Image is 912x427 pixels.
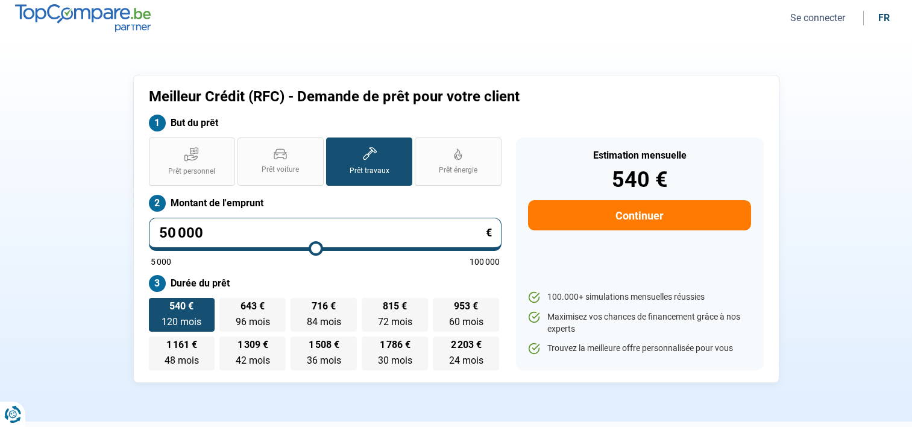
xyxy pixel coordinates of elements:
span: 30 mois [378,355,412,366]
button: Continuer [528,200,750,230]
span: 60 mois [449,316,483,327]
span: 84 mois [307,316,341,327]
span: 1 161 € [166,340,197,350]
li: 100.000+ simulations mensuelles réussies [528,291,750,303]
span: 643 € [241,302,265,311]
span: 100 000 [470,258,500,266]
span: 36 mois [307,355,341,366]
span: 540 € [169,302,193,311]
span: Prêt voiture [262,165,299,175]
label: Montant de l'emprunt [149,195,502,212]
div: fr [878,12,890,24]
button: Se connecter [787,11,849,24]
li: Trouvez la meilleure offre personnalisée pour vous [528,343,750,355]
span: 815 € [383,302,407,311]
span: 48 mois [165,355,199,366]
span: 42 mois [236,355,270,366]
label: But du prêt [149,115,502,131]
span: 5 000 [151,258,171,266]
span: Prêt énergie [439,165,477,176]
img: TopCompare.be [15,4,151,31]
span: 24 mois [449,355,483,366]
span: 1 508 € [309,340,339,350]
span: 120 mois [162,316,201,327]
div: Estimation mensuelle [528,151,750,160]
span: 2 203 € [451,340,482,350]
span: 96 mois [236,316,270,327]
span: Prêt travaux [350,166,389,176]
span: 953 € [454,302,478,311]
span: € [486,227,492,238]
span: 1 786 € [380,340,410,350]
h1: Meilleur Crédit (RFC) - Demande de prêt pour votre client [149,88,606,106]
span: 72 mois [378,316,412,327]
span: Prêt personnel [168,166,215,177]
span: 716 € [312,302,336,311]
li: Maximisez vos chances de financement grâce à nos experts [528,311,750,335]
div: 540 € [528,169,750,191]
label: Durée du prêt [149,275,502,292]
span: 1 309 € [237,340,268,350]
